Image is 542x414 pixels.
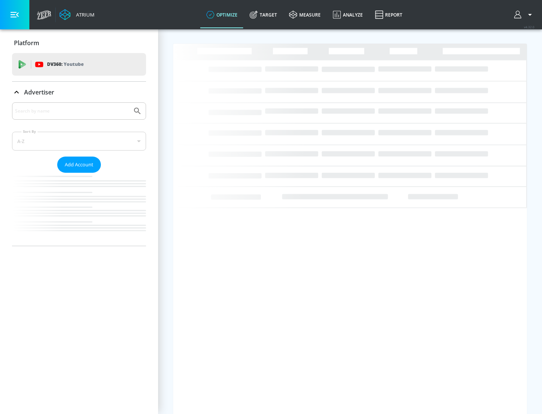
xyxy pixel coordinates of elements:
[24,88,54,96] p: Advertiser
[244,1,283,28] a: Target
[57,157,101,173] button: Add Account
[283,1,327,28] a: measure
[200,1,244,28] a: optimize
[369,1,408,28] a: Report
[65,160,93,169] span: Add Account
[73,11,94,18] div: Atrium
[12,53,146,76] div: DV360: Youtube
[12,173,146,246] nav: list of Advertiser
[64,60,84,68] p: Youtube
[21,129,38,134] label: Sort By
[12,102,146,246] div: Advertiser
[47,60,84,68] p: DV360:
[59,9,94,20] a: Atrium
[327,1,369,28] a: Analyze
[15,106,129,116] input: Search by name
[12,32,146,53] div: Platform
[12,82,146,103] div: Advertiser
[14,39,39,47] p: Platform
[12,132,146,151] div: A-Z
[524,25,534,29] span: v 4.32.0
